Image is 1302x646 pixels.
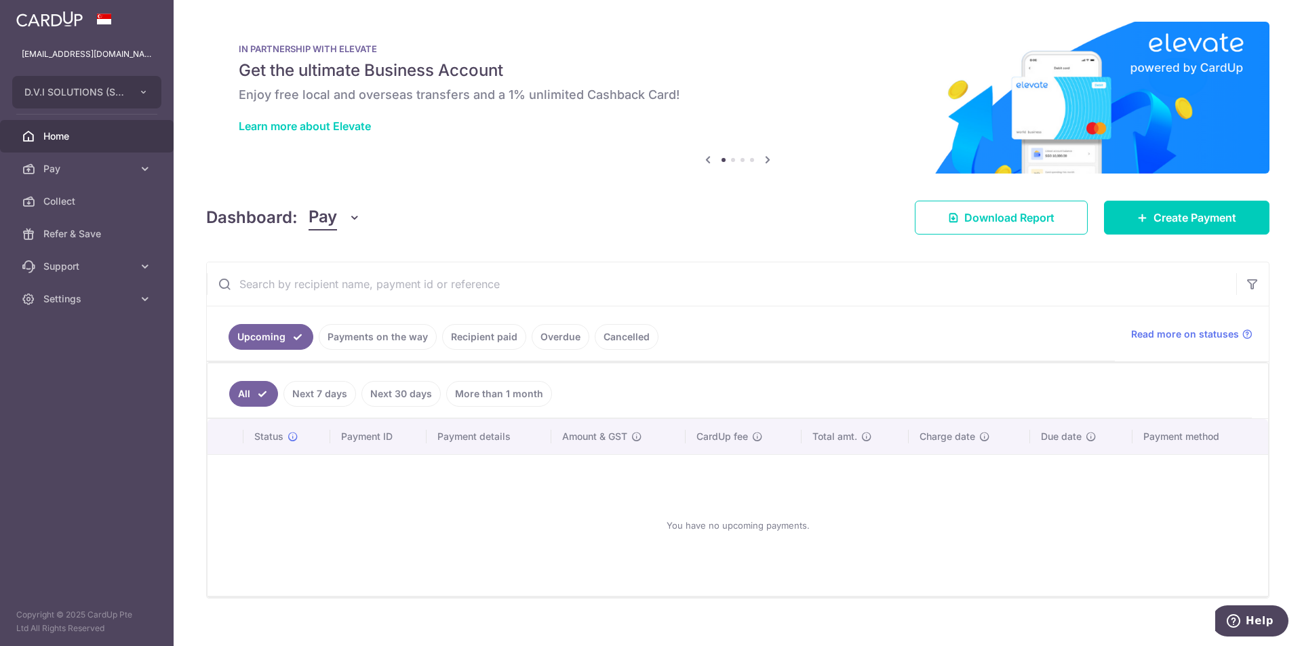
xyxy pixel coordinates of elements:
[43,162,133,176] span: Pay
[330,419,427,454] th: Payment ID
[239,43,1237,54] p: IN PARTNERSHIP WITH ELEVATE
[361,381,441,407] a: Next 30 days
[562,430,627,443] span: Amount & GST
[239,60,1237,81] h5: Get the ultimate Business Account
[43,260,133,273] span: Support
[532,324,589,350] a: Overdue
[229,324,313,350] a: Upcoming
[24,85,125,99] span: D.V.I SOLUTIONS (S) PTE. LTD.
[812,430,857,443] span: Total amt.
[1041,430,1082,443] span: Due date
[12,76,161,108] button: D.V.I SOLUTIONS (S) PTE. LTD.
[224,466,1252,585] div: You have no upcoming payments.
[964,209,1054,226] span: Download Report
[22,47,152,61] p: [EMAIL_ADDRESS][DOMAIN_NAME]
[239,119,371,133] a: Learn more about Elevate
[1131,327,1252,341] a: Read more on statuses
[229,381,278,407] a: All
[427,419,551,454] th: Payment details
[319,324,437,350] a: Payments on the way
[309,205,337,230] span: Pay
[920,430,975,443] span: Charge date
[446,381,552,407] a: More than 1 month
[239,87,1237,103] h6: Enjoy free local and overseas transfers and a 1% unlimited Cashback Card!
[43,195,133,208] span: Collect
[595,324,658,350] a: Cancelled
[43,129,133,143] span: Home
[206,205,298,230] h4: Dashboard:
[309,205,361,230] button: Pay
[16,11,83,27] img: CardUp
[1104,201,1269,235] a: Create Payment
[254,430,283,443] span: Status
[43,292,133,306] span: Settings
[915,201,1088,235] a: Download Report
[43,227,133,241] span: Refer & Save
[1153,209,1236,226] span: Create Payment
[442,324,526,350] a: Recipient paid
[1132,419,1268,454] th: Payment method
[1215,605,1288,639] iframe: Opens a widget where you can find more information
[207,262,1236,306] input: Search by recipient name, payment id or reference
[1131,327,1239,341] span: Read more on statuses
[283,381,356,407] a: Next 7 days
[206,22,1269,174] img: Renovation banner
[696,430,748,443] span: CardUp fee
